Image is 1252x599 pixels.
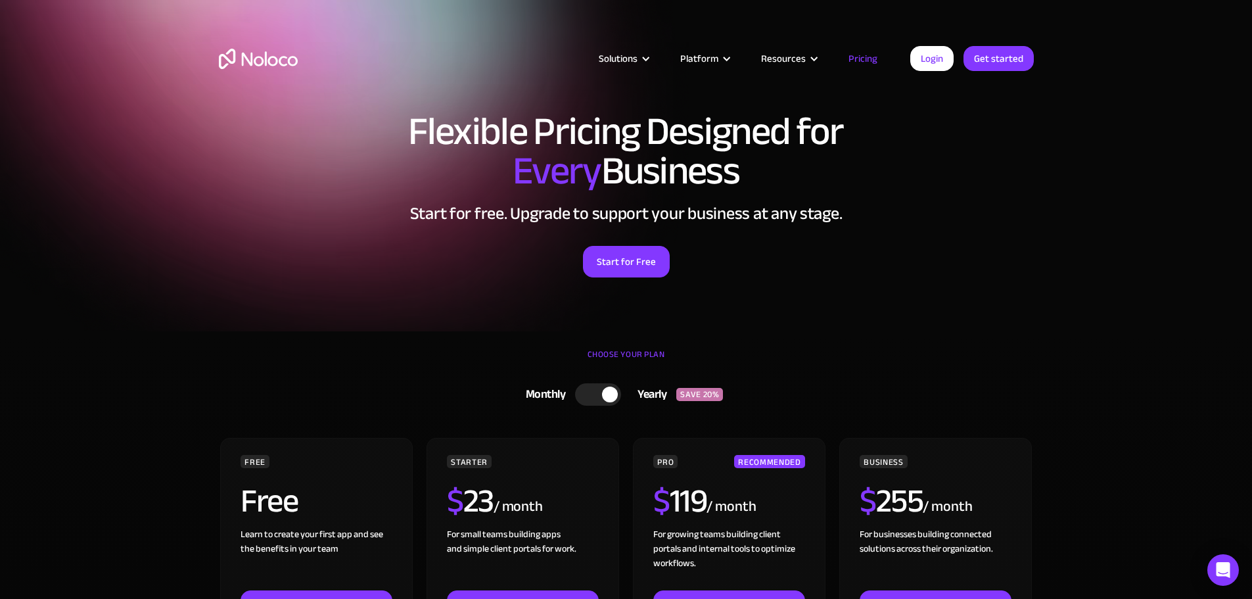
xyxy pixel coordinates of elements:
[923,496,972,517] div: / month
[219,345,1034,377] div: CHOOSE YOUR PLAN
[860,455,907,468] div: BUSINESS
[860,470,876,532] span: $
[241,527,392,590] div: Learn to create your first app and see the benefits in your team ‍
[494,496,543,517] div: / month
[745,50,832,67] div: Resources
[582,50,664,67] div: Solutions
[219,112,1034,191] h1: Flexible Pricing Designed for Business
[219,204,1034,224] h2: Start for free. Upgrade to support your business at any stage.
[664,50,745,67] div: Platform
[219,49,298,69] a: home
[653,455,678,468] div: PRO
[653,527,804,590] div: For growing teams building client portals and internal tools to optimize workflows.
[513,134,601,208] span: Every
[832,50,894,67] a: Pricing
[653,470,670,532] span: $
[583,246,670,277] a: Start for Free
[447,485,494,517] h2: 23
[680,50,718,67] div: Platform
[653,485,707,517] h2: 119
[599,50,638,67] div: Solutions
[621,385,676,404] div: Yearly
[676,388,723,401] div: SAVE 20%
[761,50,806,67] div: Resources
[241,455,269,468] div: FREE
[1207,554,1239,586] div: Open Intercom Messenger
[447,470,463,532] span: $
[910,46,954,71] a: Login
[963,46,1034,71] a: Get started
[860,527,1011,590] div: For businesses building connected solutions across their organization. ‍
[509,385,576,404] div: Monthly
[447,455,491,468] div: STARTER
[734,455,804,468] div: RECOMMENDED
[447,527,598,590] div: For small teams building apps and simple client portals for work. ‍
[707,496,756,517] div: / month
[860,485,923,517] h2: 255
[241,485,298,517] h2: Free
